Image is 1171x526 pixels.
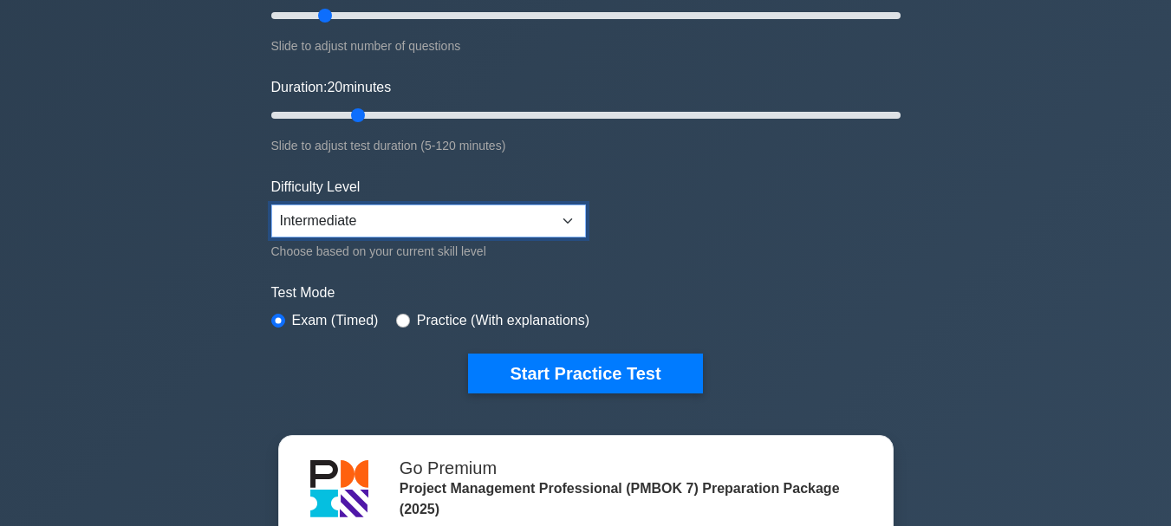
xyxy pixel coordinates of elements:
[271,36,901,56] div: Slide to adjust number of questions
[271,282,901,303] label: Test Mode
[271,177,361,198] label: Difficulty Level
[271,135,901,156] div: Slide to adjust test duration (5-120 minutes)
[292,310,379,331] label: Exam (Timed)
[417,310,589,331] label: Practice (With explanations)
[327,80,342,94] span: 20
[271,241,586,262] div: Choose based on your current skill level
[468,354,702,393] button: Start Practice Test
[271,77,392,98] label: Duration: minutes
